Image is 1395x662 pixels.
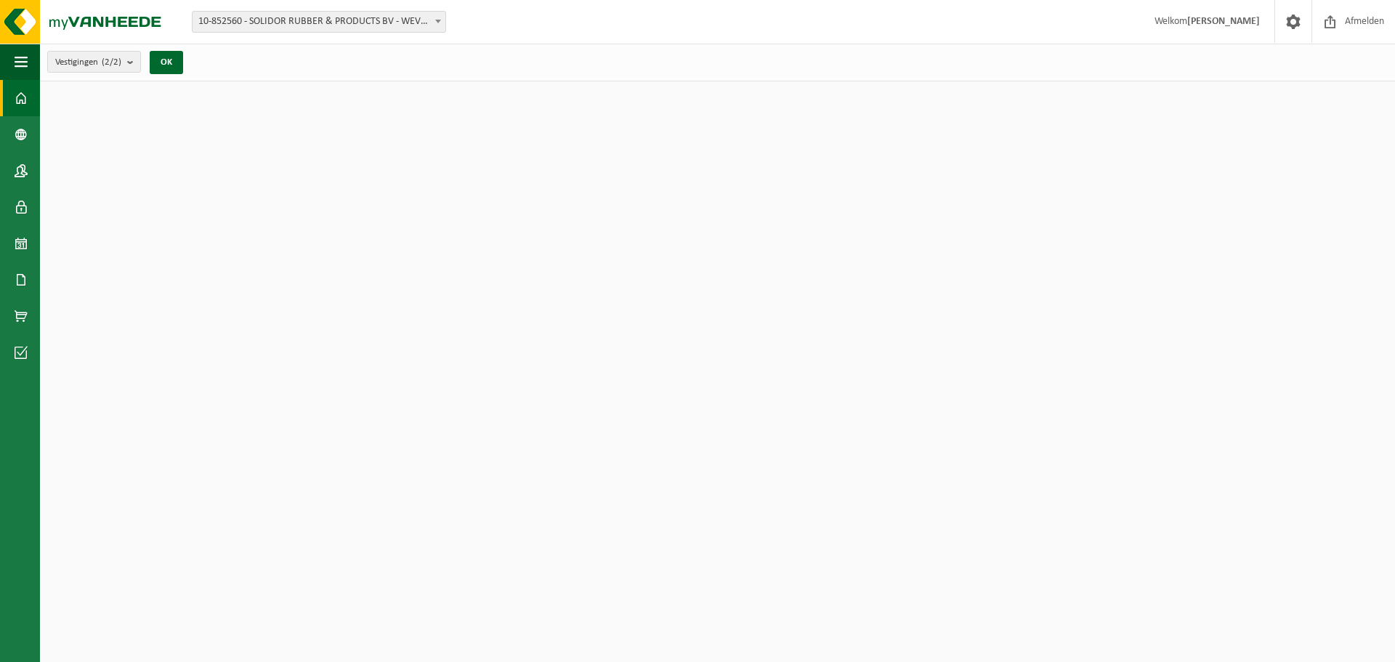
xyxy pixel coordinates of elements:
count: (2/2) [102,57,121,67]
button: OK [150,51,183,74]
span: 10-852560 - SOLIDOR RUBBER & PRODUCTS BV - WEVELGEM [192,11,446,33]
span: 10-852560 - SOLIDOR RUBBER & PRODUCTS BV - WEVELGEM [193,12,445,32]
span: Vestigingen [55,52,121,73]
strong: [PERSON_NAME] [1187,16,1260,27]
button: Vestigingen(2/2) [47,51,141,73]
